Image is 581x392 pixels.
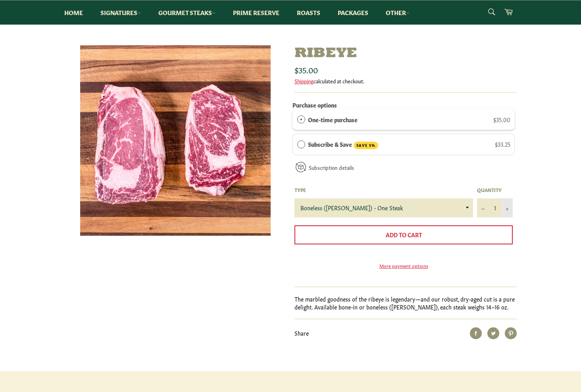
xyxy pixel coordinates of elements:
a: More payment options [294,262,513,269]
label: Type [294,186,473,193]
a: Other [378,0,417,25]
label: Quantity [477,186,513,193]
button: Increase item quantity by one [501,198,513,217]
div: One-time purchase [297,115,305,124]
span: $33.25 [495,140,510,148]
p: The marbled goodness of the ribeye is legendary—and our robust, dry-aged cut is a pure delight. A... [294,295,517,311]
a: Roasts [289,0,328,25]
a: Packages [330,0,376,25]
label: One-time purchase [308,115,358,124]
span: $35.00 [493,115,510,123]
div: calculated at checkout. [294,77,517,85]
a: Signatures [92,0,149,25]
span: Add to Cart [386,231,422,238]
a: Prime Reserve [225,0,287,25]
div: Subscribe & Save [297,140,305,148]
span: SAVE 5% [354,142,378,149]
a: Gourmet Steaks [150,0,223,25]
a: Shipping [294,77,314,85]
a: Home [56,0,91,25]
button: Add to Cart [294,225,513,244]
h1: Ribeye [294,45,517,62]
span: Share [294,329,309,337]
img: Ribeye [80,45,271,236]
label: Subscribe & Save [308,140,379,149]
button: Reduce item quantity by one [477,198,489,217]
span: $35.00 [294,64,318,75]
label: Purchase options [292,101,337,109]
a: Subscription details [309,163,354,171]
